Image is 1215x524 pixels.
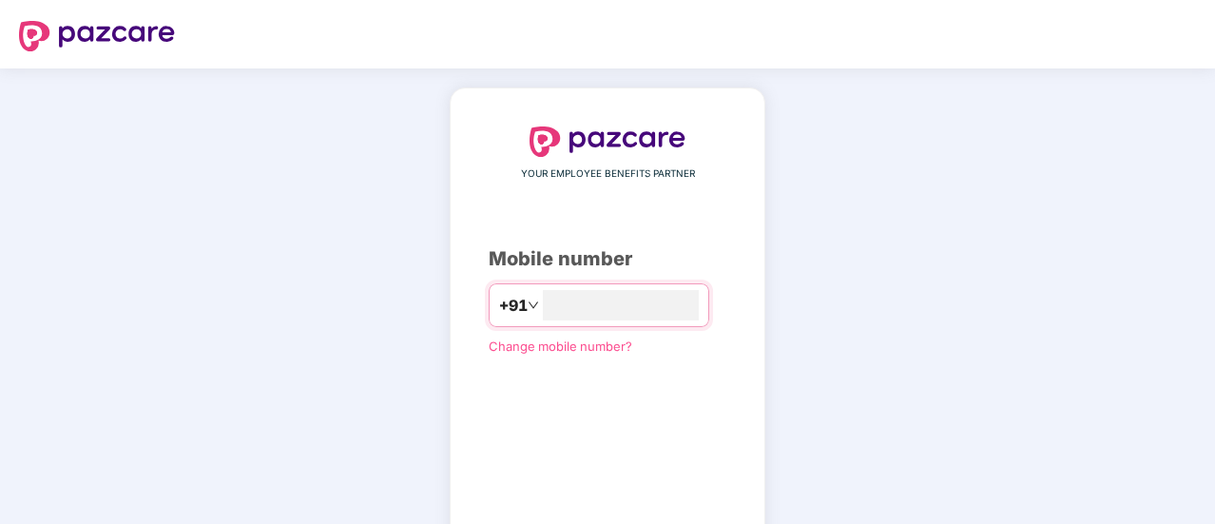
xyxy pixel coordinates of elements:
[530,126,685,157] img: logo
[521,166,695,182] span: YOUR EMPLOYEE BENEFITS PARTNER
[499,294,528,318] span: +91
[19,21,175,51] img: logo
[489,339,632,354] a: Change mobile number?
[528,300,539,311] span: down
[489,244,726,274] div: Mobile number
